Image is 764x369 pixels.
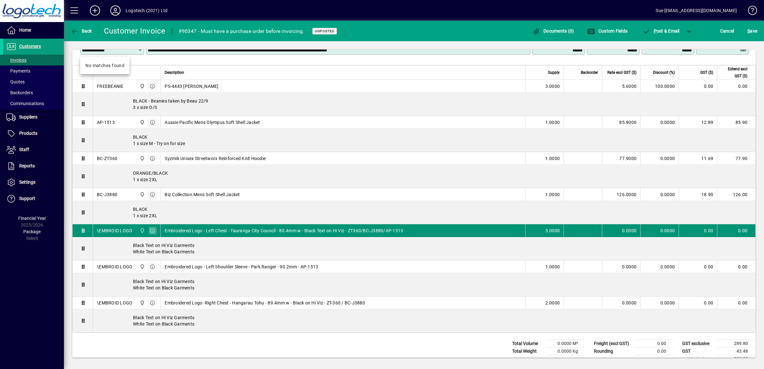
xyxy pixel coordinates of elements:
[165,155,266,162] span: Syzmik Unisex Streetworx Reinforced Knit Hoodie
[679,260,717,273] td: 0.00
[138,155,145,162] span: Central
[545,155,560,162] span: 1.0000
[720,26,734,36] span: Cancel
[679,80,717,93] td: 0.00
[3,109,64,125] a: Suppliers
[747,28,750,34] span: S
[635,348,674,355] td: 0.00
[71,28,92,34] span: Back
[717,80,755,93] td: 0.00
[640,80,679,93] td: 100.0000
[547,348,586,355] td: 0.0000 Kg
[93,93,755,116] div: BLACK - Beanies taken by Beau 22/9 3 x size O/S
[545,227,560,234] span: 3.0000
[19,114,37,119] span: Suppliers
[640,260,679,273] td: 0.0000
[104,26,166,36] div: Customer Invoice
[69,25,94,37] button: Back
[545,83,560,89] span: 3.0000
[105,5,126,16] button: Profile
[97,264,132,270] div: \EMBROID LOGO
[606,227,636,234] div: 0.0000
[6,58,27,63] span: Invoices
[700,69,713,76] span: GST ($)
[165,264,318,270] span: Embroidered Logo - Left Shoulder Sleeve - Park Ranger - 90.2mm - AP-1513
[581,69,598,76] span: Backorder
[3,142,64,158] a: Staff
[679,340,717,348] td: GST exclusive
[591,348,635,355] td: Rounding
[743,1,756,22] a: Knowledge Base
[18,216,46,221] span: Financial Year
[717,260,755,273] td: 0.00
[19,131,37,136] span: Products
[3,191,64,207] a: Support
[717,340,756,348] td: 289.80
[717,355,756,363] td: 333.28
[138,119,145,126] span: Central
[97,83,124,89] div: FREEBEANIE
[545,119,560,126] span: 1.0000
[165,227,403,234] span: Embroidered Logo - Left Chest - Tauranga City Council - 80.4mm w - Black Text on Hi Viz - ZT360/B...
[606,300,636,306] div: 0.0000
[179,26,304,36] div: #90347 - Must have a purchase order before invoicing.
[85,5,105,16] button: Add
[548,69,560,76] span: Supply
[717,152,755,165] td: 77.90
[165,191,240,198] span: Biz Collection Mens Soft Shell Jacket
[19,196,35,201] span: Support
[6,90,33,95] span: Backorders
[591,340,635,348] td: Freight (excl GST)
[679,188,717,201] td: 18.90
[721,65,747,80] span: Extend excl GST ($)
[717,348,756,355] td: 43.48
[3,174,64,190] a: Settings
[3,158,64,174] a: Reports
[717,296,755,309] td: 0.00
[97,119,115,126] div: AP-1513
[747,26,757,36] span: ave
[3,22,64,38] a: Home
[654,28,657,34] span: P
[6,79,25,84] span: Quotes
[93,165,755,188] div: ORANGE/BLACK 1 x size 2XL
[126,5,168,16] div: Logotech (2021) Ltd
[679,116,717,129] td: 12.89
[6,68,30,73] span: Payments
[138,299,145,306] span: Central
[640,152,679,165] td: 0.0000
[639,25,683,37] button: Post & Email
[606,119,636,126] div: 85.9000
[23,229,41,234] span: Package
[509,348,547,355] td: Total Weight
[606,155,636,162] div: 77.9000
[3,87,64,98] a: Backorders
[97,155,117,162] div: BC-ZT360
[97,191,117,198] div: BC-J3880
[717,224,755,237] td: 0.00
[679,224,717,237] td: 0.00
[606,264,636,270] div: 0.0000
[97,227,132,234] div: \EMBROID LOGO
[64,25,99,37] app-page-header-button: Back
[640,296,679,309] td: 0.0000
[138,83,145,90] span: Central
[165,119,260,126] span: Aussie Pacific Mens Olympus Soft Shell Jacket
[6,101,44,106] span: Communications
[717,188,755,201] td: 126.00
[3,126,64,142] a: Products
[679,355,717,363] td: GST inclusive
[19,27,31,33] span: Home
[653,69,675,76] span: Discount (%)
[138,227,145,234] span: Central
[93,309,755,332] div: Black Text on Hi Viz Garments White Text on Black Garments
[533,28,574,34] span: Documents (0)
[640,188,679,201] td: 0.0000
[19,44,41,49] span: Customers
[607,69,636,76] span: Rate excl GST ($)
[719,25,736,37] button: Cancel
[93,129,755,152] div: BLACK 1 x size M - Try on for size
[643,28,680,34] span: ost & Email
[19,180,35,185] span: Settings
[93,273,755,296] div: Black Text on Hi Viz Garments White Text on Black Garments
